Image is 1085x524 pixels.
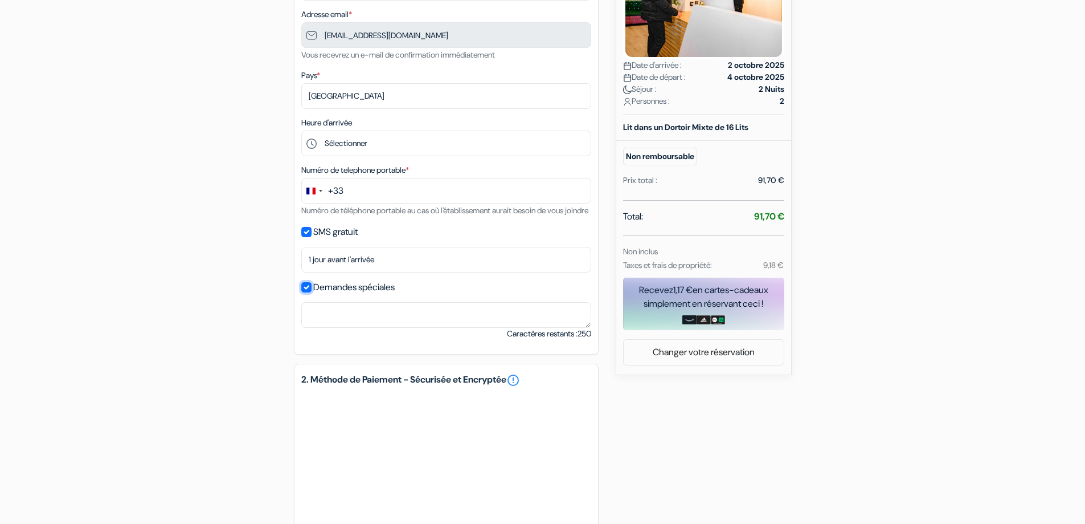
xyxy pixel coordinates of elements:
[313,279,395,295] label: Demandes spéciales
[623,95,670,107] span: Personnes :
[328,184,343,198] div: +33
[623,210,643,224] span: Total:
[623,71,686,83] span: Date de départ :
[623,174,657,186] div: Prix total :
[301,70,320,82] label: Pays
[301,50,495,60] small: Vous recevrez un e-mail de confirmation immédiatement
[754,210,784,222] strong: 91,70 €
[623,246,658,257] small: Non inclus
[623,83,657,95] span: Séjour :
[758,174,784,186] div: 91,70 €
[506,373,520,387] a: error_outline
[673,284,693,296] span: 1,17 €
[697,315,711,324] img: adidas-card.png
[623,86,632,94] img: moon.svg
[727,71,784,83] strong: 4 octobre 2025
[623,59,682,71] span: Date d'arrivée :
[301,9,352,21] label: Adresse email
[623,260,712,270] small: Taxes et frais de propriété:
[302,178,343,203] button: Change country, selected France (+33)
[301,22,591,48] input: Entrer adresse e-mail
[763,260,784,270] small: 9,18 €
[623,62,632,70] img: calendar.svg
[623,122,748,132] b: Lit dans un Dortoir Mixte de 16 Lits
[682,315,697,324] img: amazon-card-no-text.png
[711,315,725,324] img: uber-uber-eats-card.png
[301,205,588,216] small: Numéro de téléphone portable au cas où l'établissement aurait besoin de vous joindre
[301,164,409,176] label: Numéro de telephone portable
[728,59,784,71] strong: 2 octobre 2025
[578,328,591,339] span: 250
[313,224,358,240] label: SMS gratuit
[623,283,784,311] div: Recevez en cartes-cadeaux simplement en réservant ceci !
[623,148,697,165] small: Non remboursable
[624,342,784,363] a: Changer votre réservation
[301,117,352,129] label: Heure d'arrivée
[301,373,591,387] h5: 2. Méthode de Paiement - Sécurisée et Encryptée
[759,83,784,95] strong: 2 Nuits
[623,98,632,106] img: user_icon.svg
[507,328,591,340] small: Caractères restants :
[623,74,632,82] img: calendar.svg
[780,95,784,107] strong: 2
